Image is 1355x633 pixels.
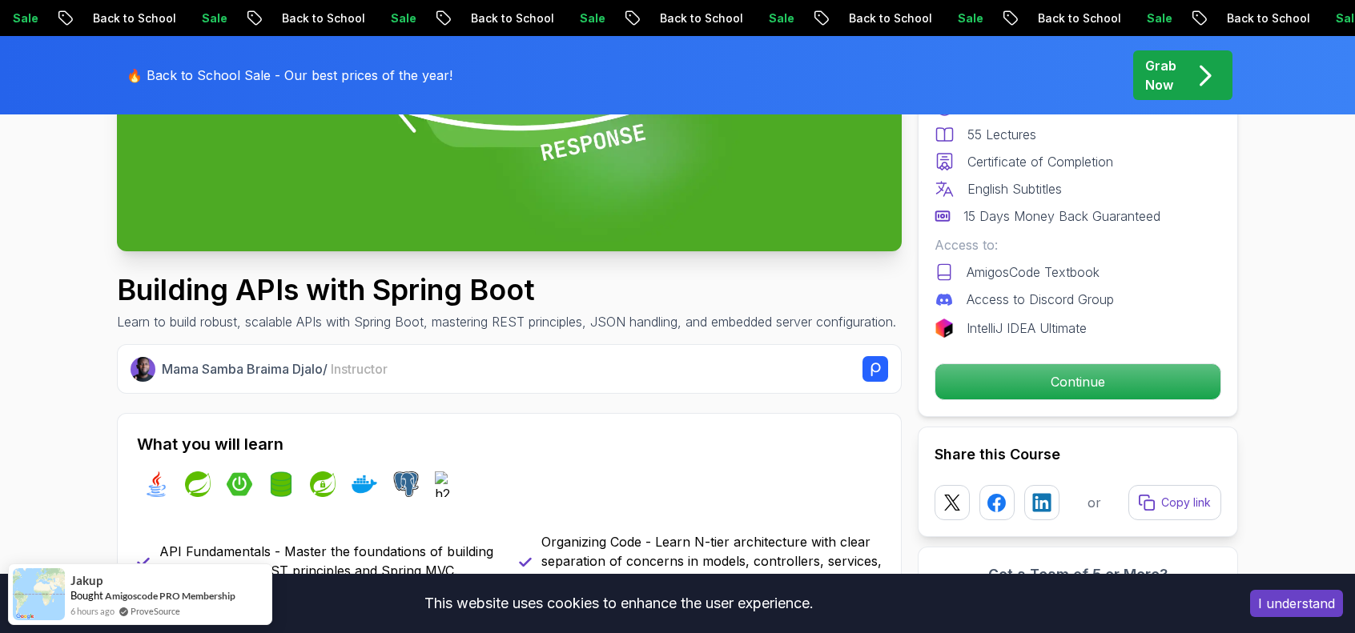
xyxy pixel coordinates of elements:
p: 15 Days Money Back Guaranteed [963,206,1160,226]
button: Continue [935,363,1221,400]
h2: Share this Course [935,443,1221,466]
p: IntelliJ IDEA Ultimate [967,319,1087,338]
p: Mama Samba Braima Djalo / [162,359,388,379]
img: provesource social proof notification image [13,568,65,620]
img: java logo [143,471,169,497]
img: h2 logo [435,471,460,497]
span: Bought [70,589,103,602]
p: Sale [367,10,418,26]
p: Back to School [447,10,556,26]
p: 55 Lectures [967,125,1036,144]
p: Sale [178,10,229,26]
p: Sale [1123,10,1174,26]
p: Back to School [258,10,367,26]
p: Sale [934,10,985,26]
p: Back to School [636,10,745,26]
button: Accept cookies [1250,590,1343,617]
p: Back to School [69,10,178,26]
p: Organizing Code - Learn N-tier architecture with clear separation of concerns in models, controll... [541,532,882,590]
img: docker logo [352,471,377,497]
span: Instructor [331,361,388,377]
a: Amigoscode PRO Membership [105,590,235,602]
p: Grab Now [1145,56,1176,94]
p: or [1088,493,1101,512]
span: 6 hours ago [70,604,115,618]
p: Sale [556,10,607,26]
p: API Fundamentals - Master the foundations of building APIs, including REST principles and Spring ... [159,542,500,580]
p: English Subtitles [967,179,1062,198]
p: Learn to build robust, scalable APIs with Spring Boot, mastering REST principles, JSON handling, ... [117,312,896,331]
img: jetbrains logo [935,319,954,338]
p: Back to School [1203,10,1312,26]
button: Copy link [1128,485,1221,520]
p: 🔥 Back to School Sale - Our best prices of the year! [127,66,452,85]
p: Access to Discord Group [967,290,1114,309]
img: spring-data-jpa logo [268,471,294,497]
h2: What you will learn [137,433,882,455]
a: ProveSource [131,604,180,618]
p: Certificate of Completion [967,152,1113,171]
img: postgres logo [393,471,419,497]
p: Sale [745,10,796,26]
p: Back to School [825,10,934,26]
h1: Building APIs with Spring Boot [117,274,896,306]
img: Nelson Djalo [131,357,155,382]
img: spring logo [185,471,211,497]
div: This website uses cookies to enhance the user experience. [12,586,1226,621]
p: AmigosCode Textbook [967,262,1100,282]
p: Copy link [1161,495,1211,511]
span: Jakup [70,574,103,587]
h3: Got a Team of 5 or More? [935,563,1221,586]
img: spring-security logo [310,471,336,497]
p: Back to School [1014,10,1123,26]
img: spring-boot logo [227,471,252,497]
p: Access to: [935,235,1221,254]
